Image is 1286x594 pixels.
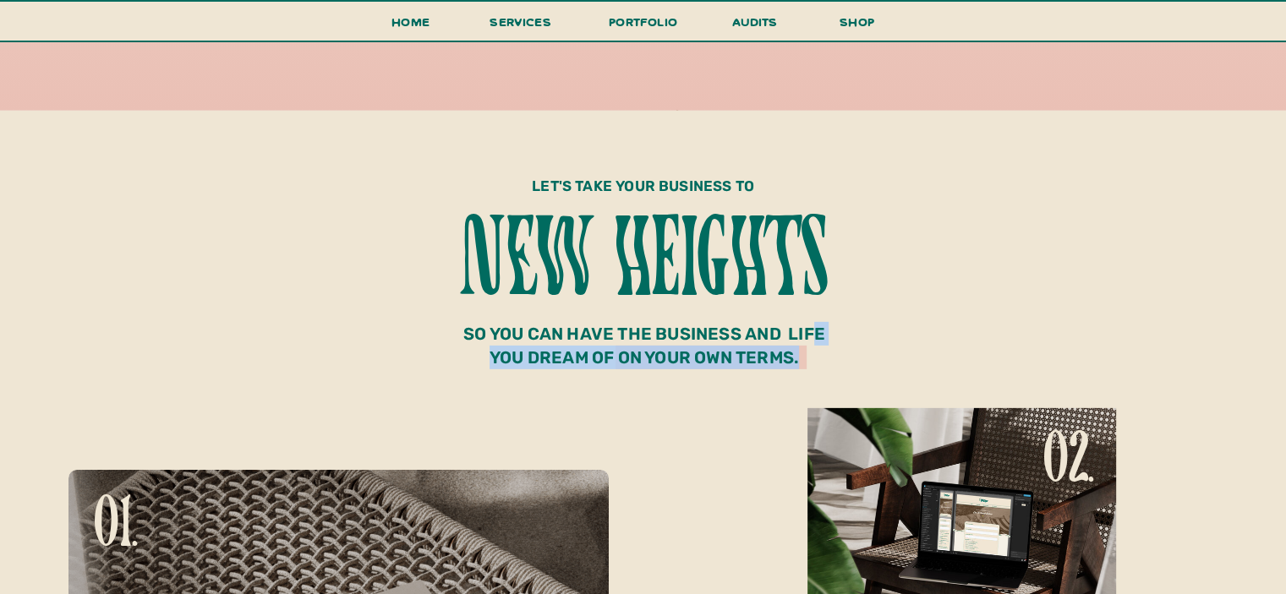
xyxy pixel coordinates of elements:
a: portfolio [604,11,683,42]
h2: Let's take your business to [423,177,864,204]
a: Home [385,11,437,42]
h2: nEW HeigHTs [364,207,923,308]
a: audits [730,11,780,41]
span: services [490,14,551,30]
p: so you can have the business and life you dream of on your own terms. [458,322,831,362]
h2: 02. [1027,426,1109,533]
a: shop [817,11,898,41]
a: services [485,11,556,42]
